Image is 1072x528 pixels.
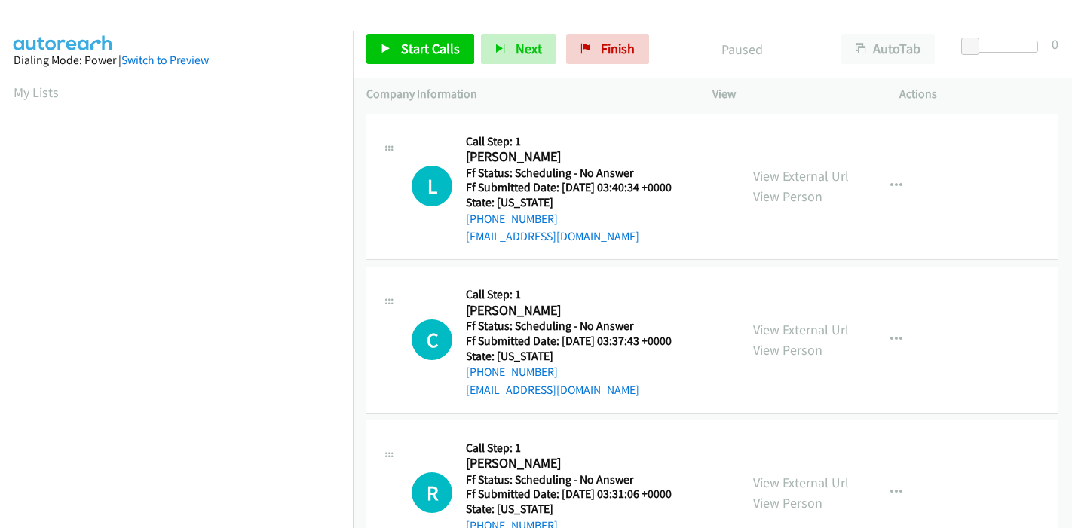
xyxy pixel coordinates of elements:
div: Delay between calls (in seconds) [969,41,1038,53]
div: The call is yet to be attempted [412,472,452,513]
h5: State: [US_STATE] [466,195,691,210]
p: Actions [899,85,1059,103]
h5: Ff Submitted Date: [DATE] 03:31:06 +0000 [466,487,691,502]
a: View External Url [753,321,849,338]
h5: Ff Status: Scheduling - No Answer [466,166,691,181]
p: Paused [669,39,814,60]
a: [EMAIL_ADDRESS][DOMAIN_NAME] [466,383,639,397]
a: [EMAIL_ADDRESS][DOMAIN_NAME] [466,229,639,243]
p: Company Information [366,85,685,103]
h1: L [412,166,452,206]
button: AutoTab [841,34,935,64]
div: 0 [1052,34,1058,54]
div: The call is yet to be attempted [412,166,452,206]
span: Next [516,40,542,57]
a: View Person [753,494,822,511]
h5: Ff Submitted Date: [DATE] 03:37:43 +0000 [466,334,691,349]
h5: Call Step: 1 [466,441,691,456]
h5: State: [US_STATE] [466,349,691,364]
h1: C [412,319,452,360]
a: [PHONE_NUMBER] [466,365,558,379]
h2: [PERSON_NAME] [466,148,691,166]
h2: [PERSON_NAME] [466,455,691,472]
h5: State: [US_STATE] [466,502,691,517]
span: Finish [601,40,635,57]
h5: Ff Status: Scheduling - No Answer [466,319,691,334]
h5: Call Step: 1 [466,134,691,149]
a: View Person [753,341,822,359]
a: Switch to Preview [121,53,209,67]
button: Next [481,34,556,64]
a: My Lists [14,84,59,101]
span: Start Calls [401,40,460,57]
p: View [712,85,872,103]
div: Dialing Mode: Power | [14,51,339,69]
a: View External Url [753,167,849,185]
div: The call is yet to be attempted [412,319,452,360]
a: Finish [566,34,649,64]
h5: Ff Status: Scheduling - No Answer [466,472,691,487]
a: View External Url [753,474,849,491]
a: Start Calls [366,34,474,64]
h5: Ff Submitted Date: [DATE] 03:40:34 +0000 [466,180,691,195]
h5: Call Step: 1 [466,287,691,302]
a: [PHONE_NUMBER] [466,212,558,226]
h2: [PERSON_NAME] [466,302,691,319]
h1: R [412,472,452,513]
a: View Person [753,188,822,205]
